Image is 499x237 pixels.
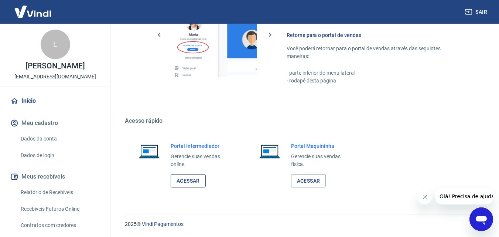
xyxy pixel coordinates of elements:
a: Contratos com credores [18,218,102,233]
p: [EMAIL_ADDRESS][DOMAIN_NAME] [14,73,96,81]
img: Vindi [9,0,57,23]
button: Sair [464,5,490,19]
h6: Portal Maquininha [291,142,352,150]
p: - rodapé desta página [287,77,464,85]
div: L [41,30,70,59]
a: Recebíveis Futuros Online [18,202,102,217]
a: Dados da conta [18,131,102,146]
p: Gerencie suas vendas física. [291,153,352,168]
iframe: Botão para abrir a janela de mensagens [469,207,493,231]
a: Vindi Pagamentos [142,221,184,227]
a: Início [9,93,102,109]
a: Relatório de Recebíveis [18,185,102,200]
a: Dados de login [18,148,102,163]
button: Meu cadastro [9,115,102,131]
p: Gerencie suas vendas online. [171,153,232,168]
h6: Portal Intermediador [171,142,232,150]
iframe: Fechar mensagem [417,190,432,204]
h6: Retorne para o portal de vendas [287,31,464,39]
h5: Acesso rápido [125,117,481,125]
img: Imagem de um notebook aberto [254,142,285,160]
p: [PERSON_NAME] [25,62,85,70]
p: Você poderá retornar para o portal de vendas através das seguintes maneiras: [287,45,464,60]
span: Olá! Precisa de ajuda? [4,5,62,11]
a: Acessar [291,174,326,188]
p: 2025 © [125,220,481,228]
p: - parte inferior do menu lateral [287,69,464,77]
a: Acessar [171,174,206,188]
button: Meus recebíveis [9,169,102,185]
iframe: Mensagem da empresa [435,188,493,204]
img: Imagem de um notebook aberto [134,142,165,160]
